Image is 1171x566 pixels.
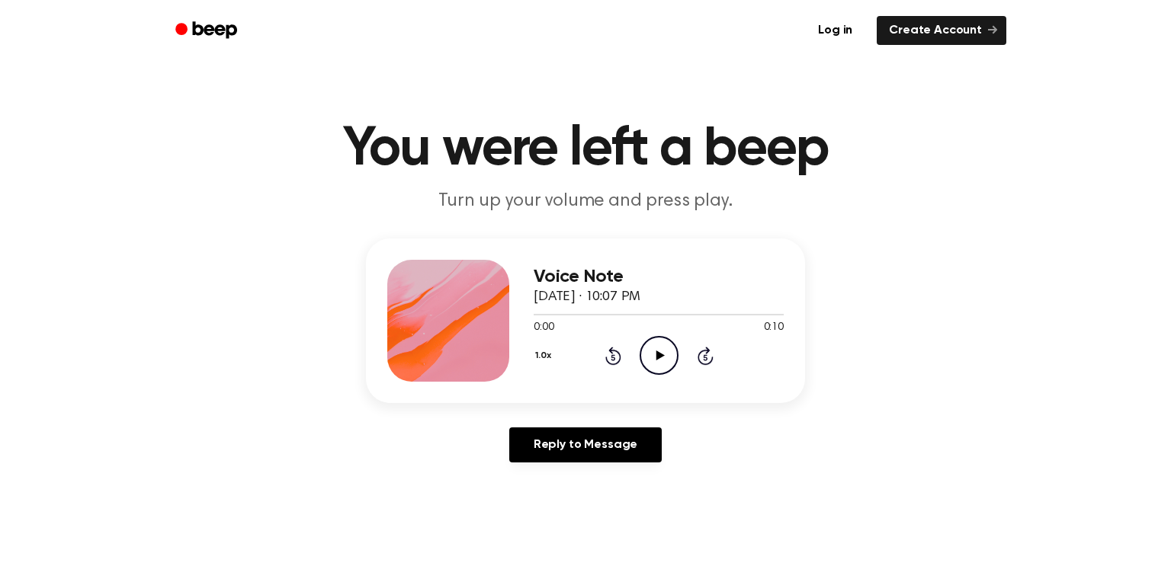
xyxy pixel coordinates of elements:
a: Log in [803,13,868,48]
span: 0:00 [534,320,553,336]
a: Reply to Message [509,427,662,462]
button: 1.0x [534,343,557,369]
h3: Voice Note [534,267,784,287]
h1: You were left a beep [195,122,976,177]
a: Create Account [877,16,1006,45]
span: [DATE] · 10:07 PM [534,290,640,304]
p: Turn up your volume and press play. [293,189,878,214]
a: Beep [165,16,251,46]
span: 0:10 [764,320,784,336]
